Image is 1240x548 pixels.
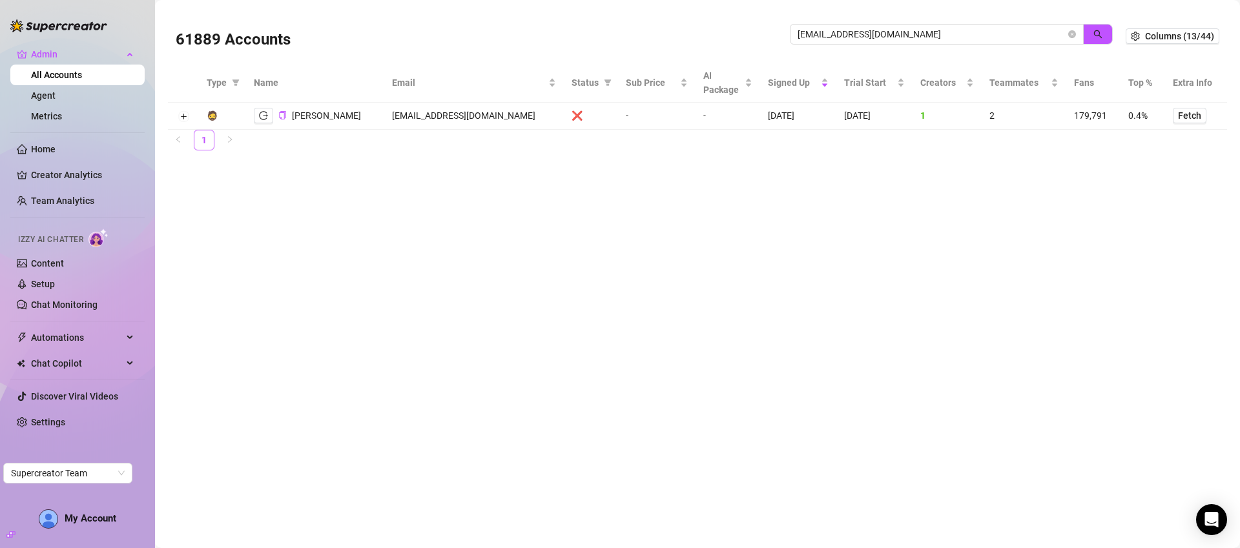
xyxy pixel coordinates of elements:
span: My Account [65,512,116,524]
th: Creators [913,63,982,103]
div: 🧔 [207,108,218,123]
li: Previous Page [168,130,189,150]
button: Fetch [1173,108,1206,123]
span: [PERSON_NAME] [292,110,361,121]
span: thunderbolt [17,332,27,343]
span: Teammates [989,76,1048,90]
button: left [168,130,189,150]
span: 2 [989,110,995,121]
li: 1 [194,130,214,150]
span: Fetch [1178,110,1201,121]
a: 1 [194,130,214,150]
span: filter [601,73,614,92]
td: - [696,103,760,130]
span: right [226,136,234,143]
span: Email [392,76,545,90]
span: setting [1131,32,1140,41]
button: logout [254,108,273,123]
span: Supercreator Team [11,463,125,483]
input: Search by UID / Name / Email / Creator Username [798,27,1066,41]
th: Trial Start [836,63,913,103]
span: ❌ [572,110,583,121]
span: left [174,136,182,143]
span: Izzy AI Chatter [18,234,83,246]
button: close-circle [1068,30,1076,38]
span: Signed Up [768,76,818,90]
span: 1 [920,110,925,121]
li: Next Page [220,130,240,150]
th: Signed Up [760,63,836,103]
a: Chat Monitoring [31,299,98,310]
span: search [1093,30,1102,39]
td: [DATE] [760,103,836,130]
td: - [618,103,696,130]
a: Content [31,258,64,269]
a: Creator Analytics [31,165,134,185]
a: All Accounts [31,70,82,80]
th: Extra Info [1165,63,1227,103]
span: filter [604,79,612,86]
span: build [6,530,15,539]
span: Automations [31,327,123,348]
span: Status [572,76,599,90]
a: Agent [31,90,56,101]
th: AI Package [696,63,760,103]
img: AI Chatter [88,228,108,247]
div: Open Intercom Messenger [1196,504,1227,535]
span: Admin [31,44,123,65]
span: Type [207,76,227,90]
a: Team Analytics [31,196,94,206]
span: Sub Price [626,76,677,90]
h3: 61889 Accounts [176,30,291,50]
th: Sub Price [618,63,696,103]
a: Discover Viral Videos [31,391,118,401]
td: [EMAIL_ADDRESS][DOMAIN_NAME] [384,103,563,130]
img: Chat Copilot [17,359,25,368]
button: Expand row [178,112,189,122]
span: 0.4% [1128,110,1148,121]
a: Metrics [31,111,62,121]
span: copy [278,111,287,119]
th: Name [246,63,384,103]
span: crown [17,49,27,59]
span: AI Package [703,68,742,97]
td: [DATE] [836,103,913,130]
a: Setup [31,279,55,289]
a: Home [31,144,56,154]
th: Teammates [982,63,1066,103]
span: filter [232,79,240,86]
span: filter [229,73,242,92]
span: Creators [920,76,964,90]
th: Email [384,63,563,103]
button: right [220,130,240,150]
button: Copy Account UID [278,111,287,121]
img: logo-BBDzfeDw.svg [10,19,107,32]
span: logout [259,111,268,120]
span: 179,791 [1074,110,1107,121]
th: Top % [1121,63,1165,103]
th: Fans [1066,63,1121,103]
img: AD_cMMTxCeTpmN1d5MnKJ1j-_uXZCpTKapSSqNGg4PyXtR_tCW7gZXTNmFz2tpVv9LSyNV7ff1CaS4f4q0HLYKULQOwoM5GQR... [39,510,57,528]
button: Columns (13/44) [1126,28,1219,44]
span: Trial Start [844,76,894,90]
span: Columns (13/44) [1145,31,1214,41]
a: Settings [31,417,65,427]
span: Chat Copilot [31,353,123,374]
